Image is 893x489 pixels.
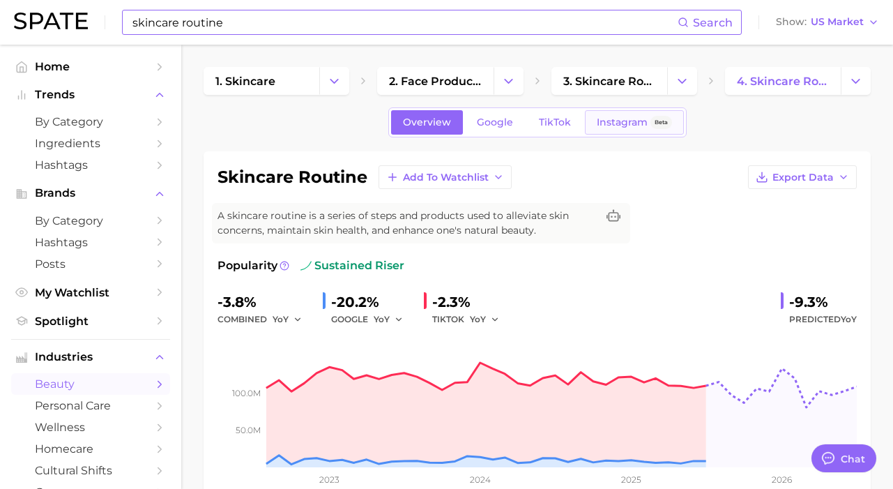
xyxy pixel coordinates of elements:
[35,442,146,456] span: homecare
[11,133,170,154] a: Ingredients
[217,169,367,186] h1: skincare routine
[725,67,841,95] a: 4. skincare routine
[470,311,500,328] button: YoY
[597,116,648,128] span: Instagram
[432,311,509,328] div: TIKTOK
[403,172,489,183] span: Add to Watchlist
[841,314,857,324] span: YoY
[217,291,312,313] div: -3.8%
[35,315,146,328] span: Spotlight
[789,311,857,328] span: Predicted
[273,313,289,325] span: YoY
[35,464,146,477] span: cultural shifts
[131,10,678,34] input: Search here for a brand, industry, or ingredient
[11,56,170,77] a: Home
[389,75,481,88] span: 2. face products
[14,13,88,29] img: SPATE
[391,110,463,135] a: Overview
[35,351,146,363] span: Industries
[331,291,413,313] div: -20.2%
[11,111,170,133] a: by Category
[11,253,170,275] a: Posts
[494,67,524,95] button: Change Category
[563,75,655,88] span: 3. skincare routines
[811,18,864,26] span: US Market
[11,154,170,176] a: Hashtags
[35,187,146,200] span: Brands
[776,18,807,26] span: Show
[35,377,146,391] span: beauty
[35,89,146,101] span: Trends
[11,460,170,481] a: cultural shifts
[11,395,170,416] a: personal care
[374,311,404,328] button: YoY
[11,84,170,105] button: Trends
[35,60,146,73] span: Home
[551,67,667,95] a: 3. skincare routines
[621,474,641,485] tspan: 2025
[215,75,275,88] span: 1. skincare
[772,474,792,485] tspan: 2026
[35,115,146,128] span: by Category
[585,110,684,135] a: InstagramBeta
[667,67,697,95] button: Change Category
[527,110,583,135] a: TikTok
[35,214,146,227] span: by Category
[11,438,170,460] a: homecare
[11,183,170,204] button: Brands
[11,232,170,253] a: Hashtags
[470,313,486,325] span: YoY
[841,67,871,95] button: Change Category
[35,257,146,271] span: Posts
[300,257,404,274] span: sustained riser
[693,16,733,29] span: Search
[789,291,857,313] div: -9.3%
[35,421,146,434] span: wellness
[748,165,857,189] button: Export Data
[377,67,493,95] a: 2. face products
[539,116,571,128] span: TikTok
[204,67,319,95] a: 1. skincare
[35,236,146,249] span: Hashtags
[11,416,170,438] a: wellness
[35,137,146,150] span: Ingredients
[470,474,491,485] tspan: 2024
[35,286,146,299] span: My Watchlist
[11,373,170,395] a: beauty
[772,13,883,31] button: ShowUS Market
[300,260,312,271] img: sustained riser
[379,165,512,189] button: Add to Watchlist
[319,474,339,485] tspan: 2023
[772,172,834,183] span: Export Data
[11,347,170,368] button: Industries
[11,310,170,332] a: Spotlight
[655,116,668,128] span: Beta
[11,210,170,232] a: by Category
[403,116,451,128] span: Overview
[374,313,390,325] span: YoY
[217,311,312,328] div: combined
[432,291,509,313] div: -2.3%
[11,282,170,303] a: My Watchlist
[35,158,146,172] span: Hashtags
[273,311,303,328] button: YoY
[217,209,597,238] span: A skincare routine is a series of steps and products used to alleviate skin concerns, maintain sk...
[331,311,413,328] div: GOOGLE
[737,75,829,88] span: 4. skincare routine
[477,116,513,128] span: Google
[319,67,349,95] button: Change Category
[217,257,277,274] span: Popularity
[35,399,146,412] span: personal care
[465,110,525,135] a: Google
